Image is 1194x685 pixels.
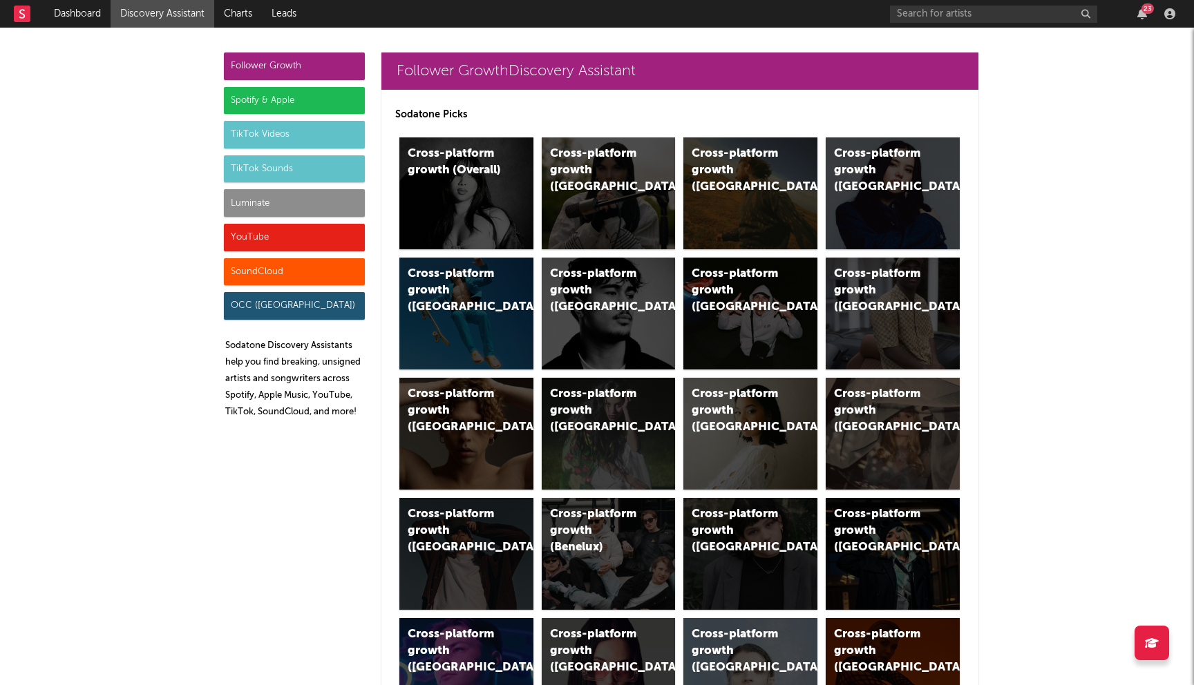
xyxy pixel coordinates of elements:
a: Cross-platform growth ([GEOGRAPHIC_DATA]) [683,498,817,610]
a: Cross-platform growth ([GEOGRAPHIC_DATA]) [542,137,676,249]
div: Cross-platform growth ([GEOGRAPHIC_DATA]) [550,266,644,316]
div: Cross-platform growth ([GEOGRAPHIC_DATA]) [834,266,928,316]
div: Cross-platform growth ([GEOGRAPHIC_DATA]) [834,146,928,195]
p: Sodatone Discovery Assistants help you find breaking, unsigned artists and songwriters across Spo... [225,338,365,421]
a: Cross-platform growth ([GEOGRAPHIC_DATA]) [683,378,817,490]
button: 23 [1137,8,1147,19]
a: Cross-platform growth ([GEOGRAPHIC_DATA]) [683,137,817,249]
div: Follower Growth [224,52,365,80]
div: Luminate [224,189,365,217]
div: Cross-platform growth ([GEOGRAPHIC_DATA]) [692,506,786,556]
div: Cross-platform growth (Benelux) [550,506,644,556]
a: Cross-platform growth ([GEOGRAPHIC_DATA]) [826,378,960,490]
div: Cross-platform growth ([GEOGRAPHIC_DATA]/GSA) [692,266,786,316]
p: Sodatone Picks [395,106,965,123]
a: Cross-platform growth ([GEOGRAPHIC_DATA]) [399,498,533,610]
div: OCC ([GEOGRAPHIC_DATA]) [224,292,365,320]
div: 23 [1141,3,1154,14]
div: Cross-platform growth ([GEOGRAPHIC_DATA]) [550,386,644,436]
div: YouTube [224,224,365,251]
a: Cross-platform growth (Benelux) [542,498,676,610]
div: Cross-platform growth ([GEOGRAPHIC_DATA]) [692,386,786,436]
div: Cross-platform growth ([GEOGRAPHIC_DATA]) [408,386,502,436]
div: Cross-platform growth ([GEOGRAPHIC_DATA]) [550,146,644,195]
div: Cross-platform growth ([GEOGRAPHIC_DATA]) [408,626,502,676]
div: Cross-platform growth ([GEOGRAPHIC_DATA]) [408,266,502,316]
a: Cross-platform growth ([GEOGRAPHIC_DATA]) [542,378,676,490]
div: Cross-platform growth ([GEOGRAPHIC_DATA]) [834,506,928,556]
a: Cross-platform growth ([GEOGRAPHIC_DATA]) [826,137,960,249]
a: Cross-platform growth ([GEOGRAPHIC_DATA]) [399,258,533,369]
div: Spotify & Apple [224,87,365,115]
a: Cross-platform growth (Overall) [399,137,533,249]
div: TikTok Videos [224,121,365,148]
div: TikTok Sounds [224,155,365,183]
div: Cross-platform growth ([GEOGRAPHIC_DATA]) [408,506,502,556]
div: Cross-platform growth ([GEOGRAPHIC_DATA]) [834,626,928,676]
a: Cross-platform growth ([GEOGRAPHIC_DATA]) [826,258,960,369]
div: Cross-platform growth (Overall) [408,146,502,179]
a: Cross-platform growth ([GEOGRAPHIC_DATA]) [826,498,960,610]
input: Search for artists [890,6,1097,23]
a: Cross-platform growth ([GEOGRAPHIC_DATA]/GSA) [683,258,817,369]
div: SoundCloud [224,258,365,286]
a: Follower GrowthDiscovery Assistant [381,52,978,90]
div: Cross-platform growth ([GEOGRAPHIC_DATA]) [834,386,928,436]
a: Cross-platform growth ([GEOGRAPHIC_DATA]) [399,378,533,490]
div: Cross-platform growth ([GEOGRAPHIC_DATA]) [692,146,786,195]
div: Cross-platform growth ([GEOGRAPHIC_DATA]) [692,626,786,676]
div: Cross-platform growth ([GEOGRAPHIC_DATA]) [550,626,644,676]
a: Cross-platform growth ([GEOGRAPHIC_DATA]) [542,258,676,369]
